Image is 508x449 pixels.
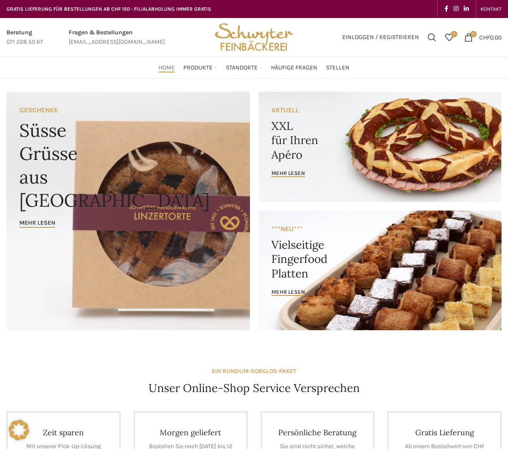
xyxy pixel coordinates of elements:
div: Meine Wunschliste [441,29,458,46]
a: Produkte [183,59,217,76]
h4: Unser Online-Shop Service Versprechen [149,380,360,396]
a: Banner link [6,92,250,330]
a: KONTAKT [481,0,502,18]
a: Standorte [226,59,262,76]
span: 0 [451,31,457,37]
span: Einloggen / Registrieren [342,34,419,40]
span: Home [158,64,175,72]
span: Stellen [326,64,350,72]
a: Facebook social link [442,3,451,15]
div: Secondary navigation [476,0,506,18]
span: KONTAKT [481,6,502,12]
a: Home [158,59,175,76]
a: Instagram social link [451,3,461,15]
strong: EIN RUNDUM-SORGLOS-PAKET [212,368,296,375]
a: Site logo [212,33,296,40]
a: Infobox link [6,28,43,47]
span: Produkte [183,64,213,72]
a: Stellen [326,59,350,76]
a: 0 CHF0.00 [460,29,506,46]
span: Häufige Fragen [271,64,317,72]
h4: Morgen geliefert [148,428,234,437]
a: Banner link [259,92,502,202]
a: Häufige Fragen [271,59,317,76]
div: Main navigation [2,59,506,76]
a: Linkedin social link [461,3,471,15]
img: Bäckerei Schwyter [212,18,296,57]
span: Standorte [226,64,258,72]
a: 0 [441,29,458,46]
a: Suchen [423,29,441,46]
span: GRATIS LIEFERUNG FÜR BESTELLUNGEN AB CHF 150 - FILIALABHOLUNG IMMER GRATIS [6,6,211,12]
bdi: 0.00 [479,33,502,41]
span: CHF [479,33,490,41]
a: Infobox link [69,28,165,47]
h4: Zeit sparen [21,428,106,437]
h4: Persönliche Beratung [275,428,361,437]
a: Banner link [259,211,502,330]
span: 0 [470,31,477,37]
a: Einloggen / Registrieren [338,29,423,46]
h4: Gratis Lieferung [402,428,487,437]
